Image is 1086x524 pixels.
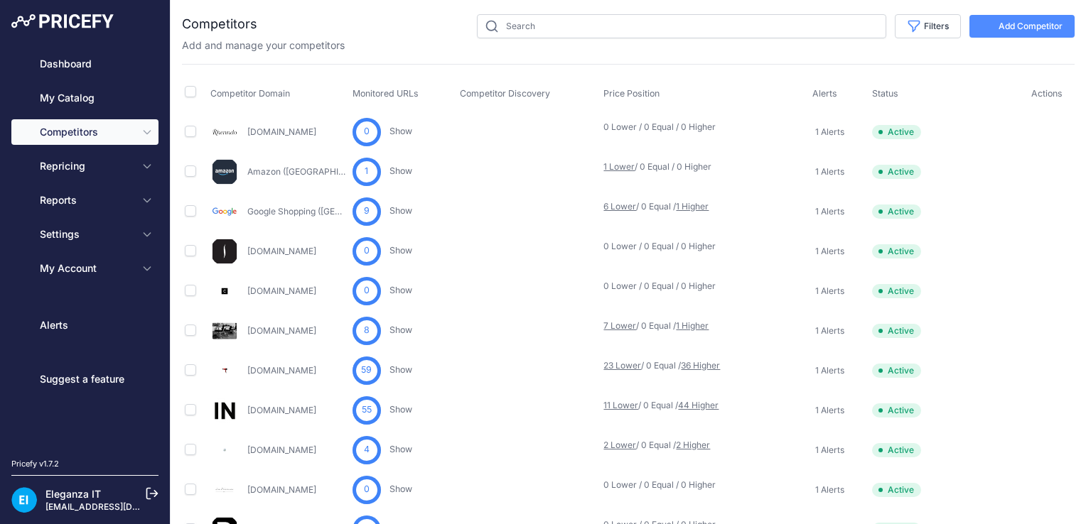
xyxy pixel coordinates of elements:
button: Add Competitor [969,15,1075,38]
span: My Account [40,261,133,275]
a: Show [389,245,412,256]
a: [DOMAIN_NAME] [247,285,316,296]
a: 1 Lower [603,161,635,172]
span: Status [872,88,898,99]
a: Google Shopping ([GEOGRAPHIC_DATA]) [247,206,411,217]
a: 6 Lower [603,201,636,212]
span: Active [872,483,921,497]
p: / 0 Equal / [603,320,694,332]
button: My Account [11,256,158,281]
a: My Catalog [11,85,158,111]
a: [DOMAIN_NAME] [247,405,316,415]
span: Actions [1031,88,1063,99]
img: Pricefy Logo [11,14,114,28]
a: 1 Alerts [812,244,844,258]
a: 1 Alerts [812,443,844,457]
span: 0 [364,284,370,298]
span: 8 [364,324,370,337]
a: [DOMAIN_NAME] [247,444,316,455]
span: Settings [40,227,133,241]
button: Reports [11,187,158,213]
a: 11 Lower [603,400,638,410]
p: 0 Lower / 0 Equal / 0 Higher [603,280,694,292]
a: Show [389,165,412,176]
a: [DOMAIN_NAME] [247,246,316,256]
a: 1 Alerts [812,165,844,179]
a: 1 Alerts [812,483,844,497]
span: 55 [362,403,372,417]
span: Repricing [40,159,133,173]
a: Show [389,484,412,494]
p: 0 Lower / 0 Equal / 0 Higher [603,241,694,252]
span: Active [872,364,921,378]
button: Repricing [11,153,158,179]
a: Dashboard [11,51,158,77]
p: / 0 Equal / [603,360,694,371]
a: 7 Lower [603,320,636,331]
p: Add and manage your competitors [182,38,345,53]
span: Active [872,324,921,338]
span: Active [872,165,921,179]
span: 0 [364,483,370,496]
span: Active [872,204,921,219]
a: Show [389,404,412,415]
span: 1 Alerts [815,246,844,257]
span: Alerts [812,88,837,99]
span: Active [872,125,921,139]
a: [DOMAIN_NAME] [247,126,316,137]
span: 1 Alerts [815,126,844,138]
a: Show [389,205,412,216]
a: 2 Lower [603,440,636,450]
a: 36 Higher [681,360,720,371]
span: 1 [365,165,368,178]
a: [DOMAIN_NAME] [247,325,316,336]
p: / 0 Equal / [603,440,694,451]
p: 0 Lower / 0 Equal / 0 Higher [603,479,694,491]
span: 1 Alerts [815,325,844,337]
a: 1 Higher [676,320,709,331]
a: 1 Alerts [812,125,844,139]
a: Show [389,126,412,136]
span: 59 [361,364,372,377]
span: Reports [40,193,133,207]
a: [EMAIL_ADDRESS][DOMAIN_NAME] [45,501,194,512]
span: Active [872,244,921,258]
a: Show [389,444,412,454]
a: 44 Higher [678,400,719,410]
button: Competitors [11,119,158,145]
span: 1 Alerts [815,405,844,416]
a: Show [389,285,412,295]
span: Competitor Domain [210,88,290,99]
span: Monitored URLs [353,88,419,99]
span: 1 Alerts [815,365,844,376]
span: Active [872,443,921,457]
span: 4 [364,443,370,457]
a: Amazon ([GEOGRAPHIC_DATA]) [247,166,376,177]
span: 1 Alerts [815,444,844,456]
a: Suggest a feature [11,366,158,392]
a: Eleganza IT [45,488,101,500]
a: Alerts [11,312,158,338]
input: Search [477,14,886,38]
button: Filters [895,14,961,38]
span: 0 [364,244,370,258]
span: 1 Alerts [815,166,844,178]
a: 2 Higher [676,440,710,450]
span: Competitor Discovery [460,88,550,99]
a: Show [389,364,412,375]
span: Competitors [40,125,133,139]
a: 1 Higher [676,201,709,212]
span: Price Position [603,88,660,99]
span: Active [872,403,921,417]
a: 1 Alerts [812,284,844,298]
a: 1 Alerts [812,403,844,417]
p: / 0 Equal / 0 Higher [603,161,694,173]
button: Settings [11,222,158,247]
p: / 0 Equal / [603,400,694,411]
a: 1 Alerts [812,364,844,378]
div: Pricefy v1.7.2 [11,458,59,470]
p: 0 Lower / 0 Equal / 0 Higher [603,121,694,133]
nav: Sidebar [11,51,158,441]
span: 9 [364,204,370,218]
a: [DOMAIN_NAME] [247,365,316,376]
